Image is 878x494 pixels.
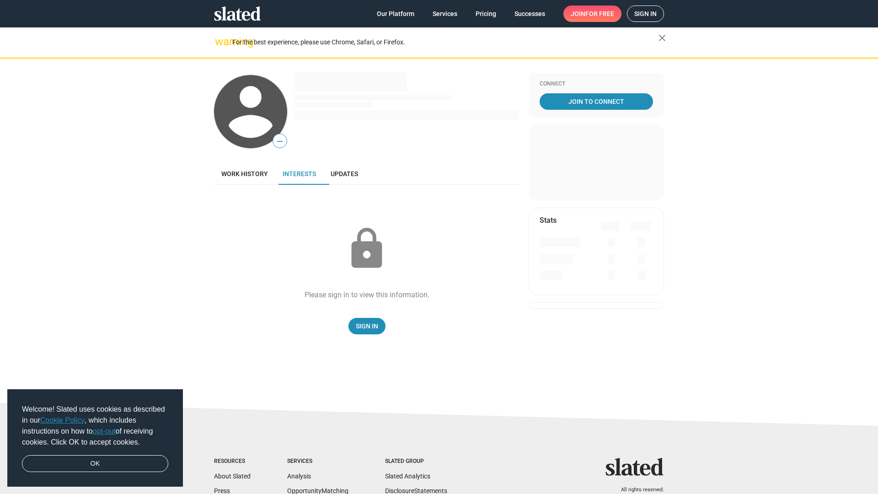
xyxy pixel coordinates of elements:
mat-card-title: Stats [540,215,557,225]
span: Pricing [476,5,496,22]
a: Cookie Policy [40,416,85,424]
span: Sign in [634,6,657,21]
div: For the best experience, please use Chrome, Safari, or Firefox. [232,36,658,48]
span: Services [433,5,457,22]
span: Our Platform [377,5,414,22]
a: Interests [275,163,323,185]
span: Work history [221,170,268,177]
a: Sign in [627,5,664,22]
div: Resources [214,458,251,465]
span: Welcome! Slated uses cookies as described in our , which includes instructions on how to of recei... [22,404,168,448]
mat-icon: close [657,32,668,43]
span: Successes [514,5,545,22]
a: dismiss cookie message [22,455,168,473]
span: Interests [283,170,316,177]
a: Successes [507,5,552,22]
a: Join To Connect [540,93,653,110]
a: Work history [214,163,275,185]
div: cookieconsent [7,389,183,487]
a: Services [425,5,465,22]
a: Slated Analytics [385,473,430,480]
div: Please sign in to view this information. [305,290,429,300]
div: Services [287,458,348,465]
span: Join [571,5,614,22]
a: opt-out [93,427,116,435]
div: Slated Group [385,458,447,465]
a: Joinfor free [563,5,621,22]
a: Our Platform [369,5,422,22]
span: Updates [331,170,358,177]
mat-icon: warning [215,36,226,47]
a: Analysis [287,473,311,480]
a: Updates [323,163,365,185]
mat-icon: lock [344,226,390,272]
span: Sign In [356,318,378,334]
a: Sign In [348,318,385,334]
span: Join To Connect [541,93,651,110]
a: About Slated [214,473,251,480]
span: — [273,135,287,147]
span: for free [585,5,614,22]
div: Connect [540,81,653,88]
a: Pricing [468,5,503,22]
